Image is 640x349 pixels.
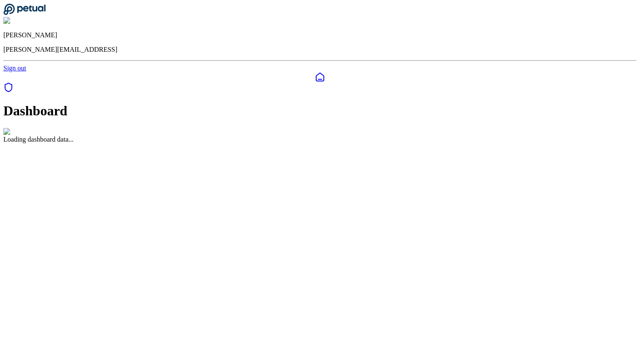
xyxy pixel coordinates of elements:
[3,31,637,39] p: [PERSON_NAME]
[3,64,26,72] a: Sign out
[3,82,637,94] a: SOC
[3,17,39,25] img: James Lee
[3,128,25,136] img: Logo
[3,46,637,53] p: [PERSON_NAME][EMAIL_ADDRESS]
[3,136,637,143] div: Loading dashboard data...
[3,72,637,82] a: Dashboard
[3,9,46,17] a: Go to Dashboard
[3,103,637,119] h1: Dashboard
